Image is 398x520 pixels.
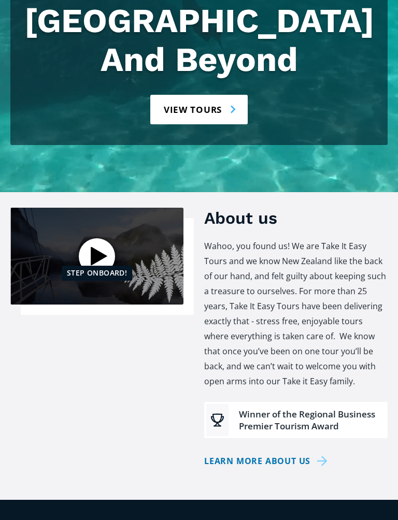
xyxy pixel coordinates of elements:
[204,208,388,229] h3: About us
[62,266,132,281] div: Step Onboard!
[204,454,331,469] a: Learn more about us
[204,239,388,389] p: Wahoo, you found us! We are Take It Easy Tours and we know New Zealand like the back of our hand,...
[10,208,183,305] a: Open video
[150,95,248,125] a: View tours
[239,409,380,432] div: Winner of the Regional Business Premier Tourism Award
